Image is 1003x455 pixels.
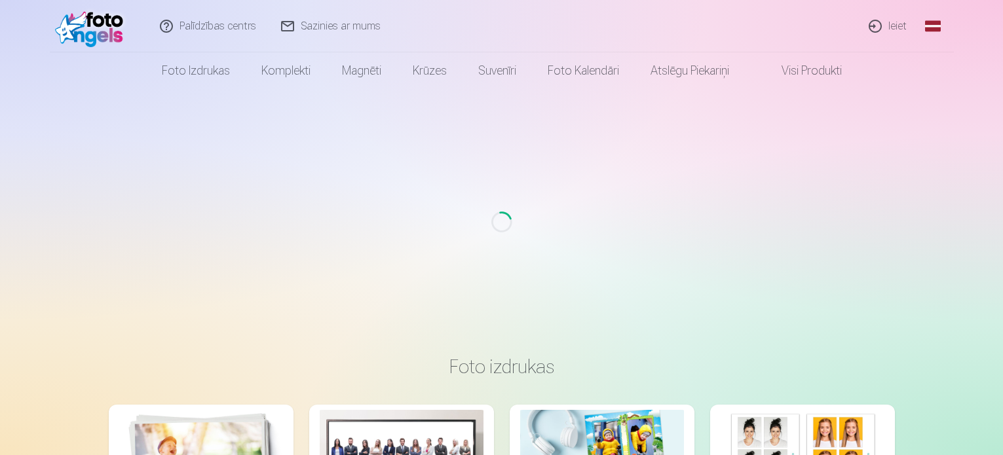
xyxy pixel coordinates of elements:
a: Visi produkti [745,52,858,89]
img: /fa1 [55,5,130,47]
h3: Foto izdrukas [119,355,884,378]
a: Magnēti [326,52,397,89]
a: Foto kalendāri [532,52,635,89]
a: Krūzes [397,52,463,89]
a: Suvenīri [463,52,532,89]
a: Foto izdrukas [146,52,246,89]
a: Atslēgu piekariņi [635,52,745,89]
a: Komplekti [246,52,326,89]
